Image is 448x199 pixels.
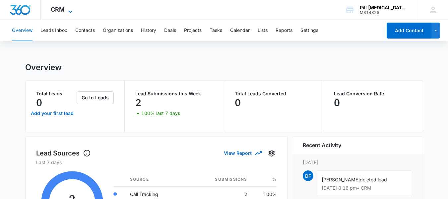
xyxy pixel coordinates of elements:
[253,172,277,187] th: %
[135,97,141,108] p: 2
[36,148,91,158] h1: Lead Sources
[360,5,408,10] div: account name
[75,20,95,41] button: Contacts
[135,91,213,96] p: Lead Submissions this Week
[77,95,114,100] a: Go to Leads
[360,177,387,182] span: deleted lead
[334,91,412,96] p: Lead Conversion Rate
[303,141,341,149] h6: Recent Activity
[210,20,222,41] button: Tasks
[303,170,313,181] span: DF
[36,159,277,166] p: Last 7 days
[30,105,76,121] a: Add your first lead
[360,10,408,15] div: account id
[103,20,133,41] button: Organizations
[334,97,340,108] p: 0
[235,97,241,108] p: 0
[77,91,114,104] button: Go to Leads
[224,147,261,159] button: View Report
[25,62,62,72] h1: Overview
[322,177,360,182] span: [PERSON_NAME]
[141,111,180,116] p: 100% last 7 days
[164,20,176,41] button: Deals
[300,20,318,41] button: Settings
[36,91,76,96] p: Total Leads
[230,20,250,41] button: Calendar
[266,148,277,158] button: Settings
[322,186,407,190] p: [DATE] 8:16 pm • CRM
[235,91,313,96] p: Total Leads Converted
[258,20,268,41] button: Lists
[198,172,253,187] th: Submissions
[184,20,202,41] button: Projects
[303,159,412,166] p: [DATE]
[51,6,65,13] span: CRM
[36,97,42,108] p: 0
[125,172,198,187] th: Source
[40,20,67,41] button: Leads Inbox
[12,20,32,41] button: Overview
[387,23,431,39] button: Add Contact
[141,20,156,41] button: History
[276,20,292,41] button: Reports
